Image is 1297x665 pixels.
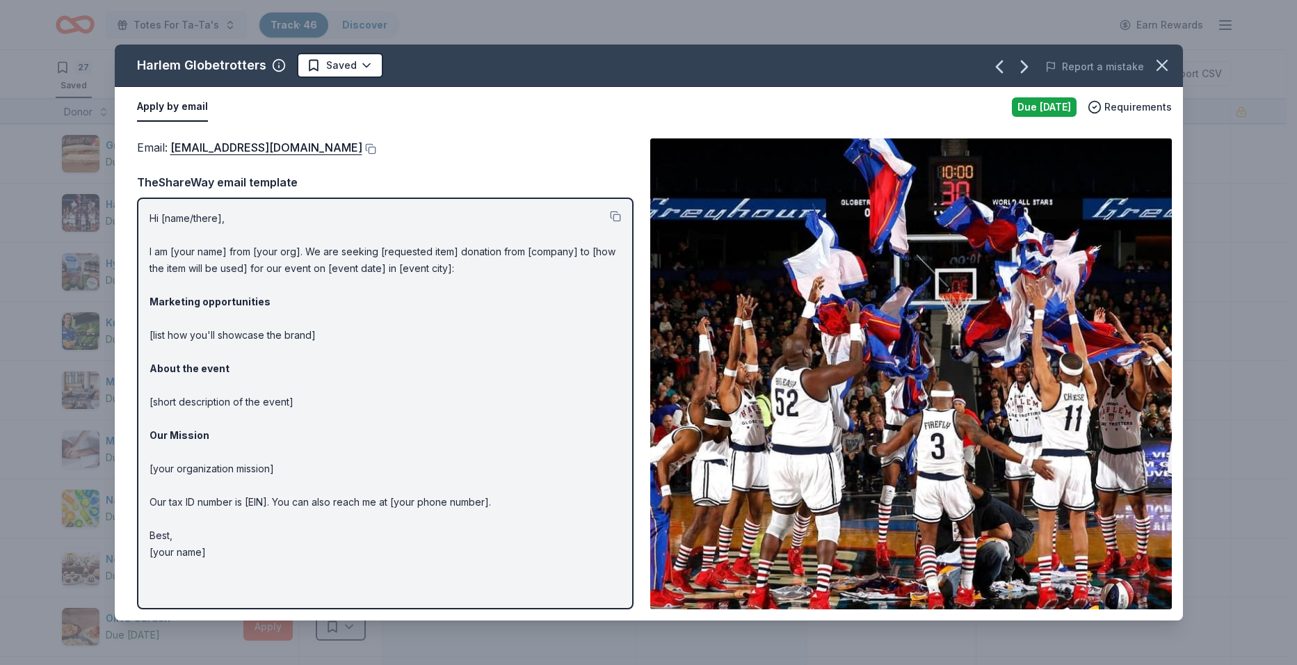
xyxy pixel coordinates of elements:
[650,138,1172,609] img: Image for Harlem Globetrotters
[150,429,209,441] strong: Our Mission
[1045,58,1144,75] button: Report a mistake
[137,93,208,122] button: Apply by email
[297,53,383,78] button: Saved
[1104,99,1172,115] span: Requirements
[150,296,271,307] strong: Marketing opportunities
[150,362,229,374] strong: About the event
[326,57,357,74] span: Saved
[170,138,362,157] a: [EMAIL_ADDRESS][DOMAIN_NAME]
[137,54,266,77] div: Harlem Globetrotters
[1088,99,1172,115] button: Requirements
[137,173,634,191] div: TheShareWay email template
[150,210,621,561] p: Hi [name/there], I am [your name] from [your org]. We are seeking [requested item] donation from ...
[137,141,362,154] span: Email :
[1012,97,1077,117] div: Due [DATE]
